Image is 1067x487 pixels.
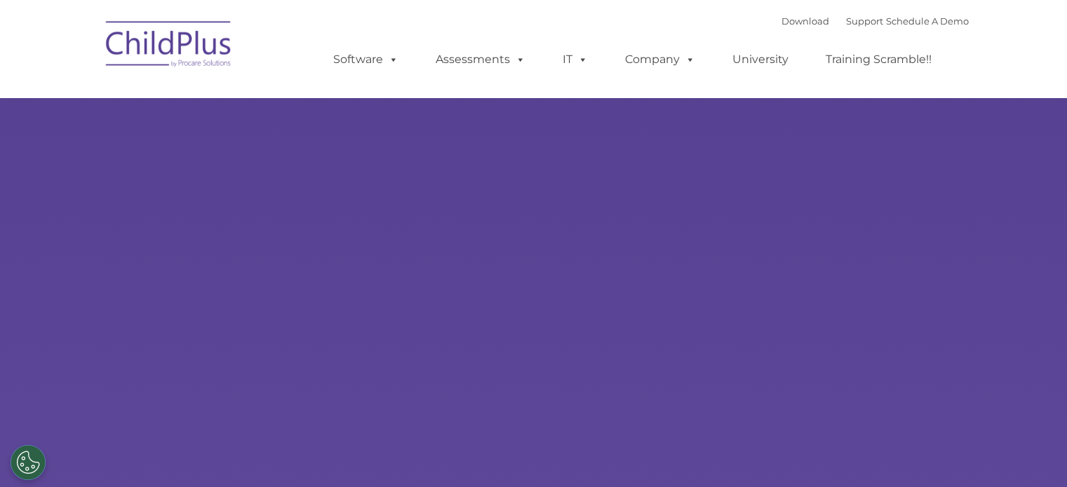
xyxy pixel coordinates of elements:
a: Download [781,15,829,27]
img: ChildPlus by Procare Solutions [99,11,239,81]
a: IT [549,46,602,74]
a: Support [846,15,883,27]
a: University [718,46,803,74]
a: Company [611,46,709,74]
a: Training Scramble!! [812,46,946,74]
font: | [781,15,969,27]
a: Assessments [422,46,539,74]
a: Schedule A Demo [886,15,969,27]
button: Cookies Settings [11,445,46,480]
a: Software [319,46,412,74]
